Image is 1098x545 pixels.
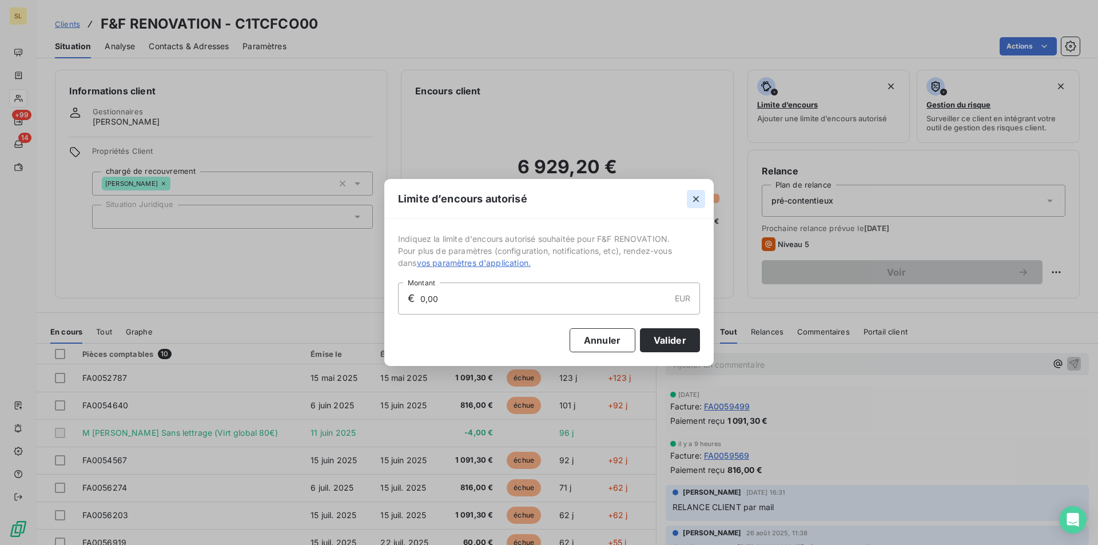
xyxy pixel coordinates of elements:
[570,328,635,352] button: Annuler
[417,258,531,268] span: vos paramètres d'application.
[398,233,700,269] span: Indiquez la limite d'encours autorisé souhaitée pour F&F RENOVATION. Pour plus de paramètres (con...
[398,191,527,206] span: Limite d’encours autorisé
[640,328,700,352] button: Valider
[1059,506,1087,534] div: Open Intercom Messenger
